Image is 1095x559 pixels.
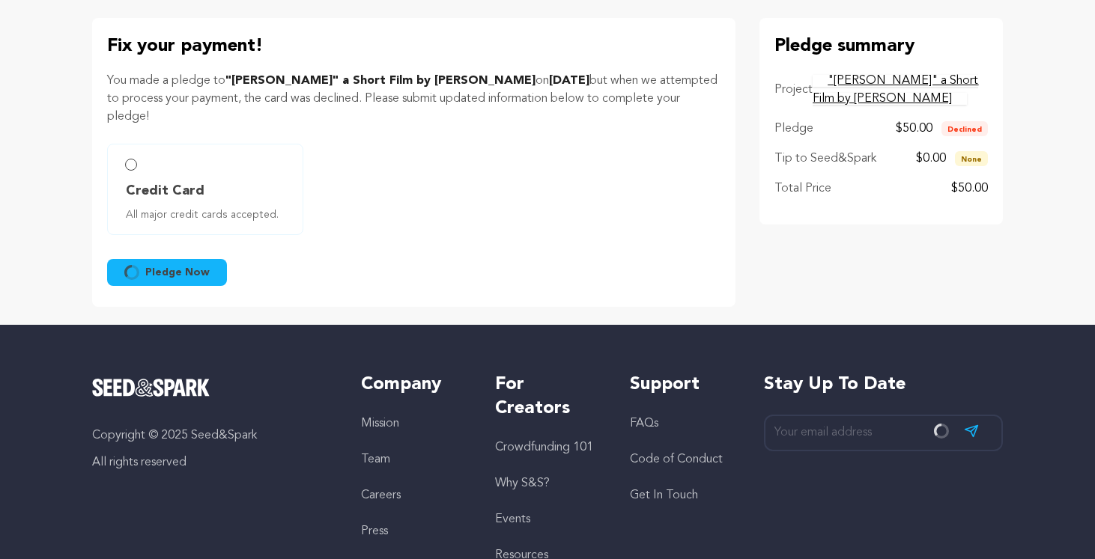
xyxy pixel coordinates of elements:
[896,123,932,135] span: $50.00
[774,81,813,99] p: Project
[630,418,658,430] a: FAQs
[361,418,399,430] a: Mission
[941,121,988,136] span: Declined
[225,75,536,87] span: "[PERSON_NAME]" a Short Film by [PERSON_NAME]
[495,373,599,421] h5: For Creators
[361,525,388,537] a: Press
[361,489,401,501] a: Careers
[764,415,1003,451] input: Your email address
[630,489,698,501] a: Get In Touch
[495,513,530,525] a: Events
[126,180,204,201] span: Credit Card
[630,453,723,465] a: Code of Conduct
[92,379,331,397] a: Seed&Spark Homepage
[92,379,210,397] img: Seed&Spark Logo
[495,477,550,489] a: Why S&S?
[361,453,390,465] a: Team
[774,150,876,168] p: Tip to Seed&Spark
[916,153,946,165] span: $0.00
[774,180,831,198] p: Total Price
[107,33,721,60] p: Fix your payment!
[126,207,291,222] span: All major credit cards accepted.
[107,259,227,286] button: Pledge Now
[630,373,734,397] h5: Support
[145,265,210,280] span: Pledge Now
[495,442,593,453] a: Crowdfunding 101
[774,33,988,60] p: Pledge summary
[955,151,988,166] span: None
[951,180,988,198] p: $50.00
[92,453,331,471] p: All rights reserved
[107,72,721,126] p: You made a pledge to on but when we attempted to process your payment, the card was declined. Ple...
[764,373,1003,397] h5: Stay up to date
[361,373,465,397] h5: Company
[92,427,331,445] p: Copyright © 2025 Seed&Spark
[774,120,813,138] p: Pledge
[813,75,978,105] a: "[PERSON_NAME]" a Short Film by [PERSON_NAME]
[549,75,589,87] span: [DATE]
